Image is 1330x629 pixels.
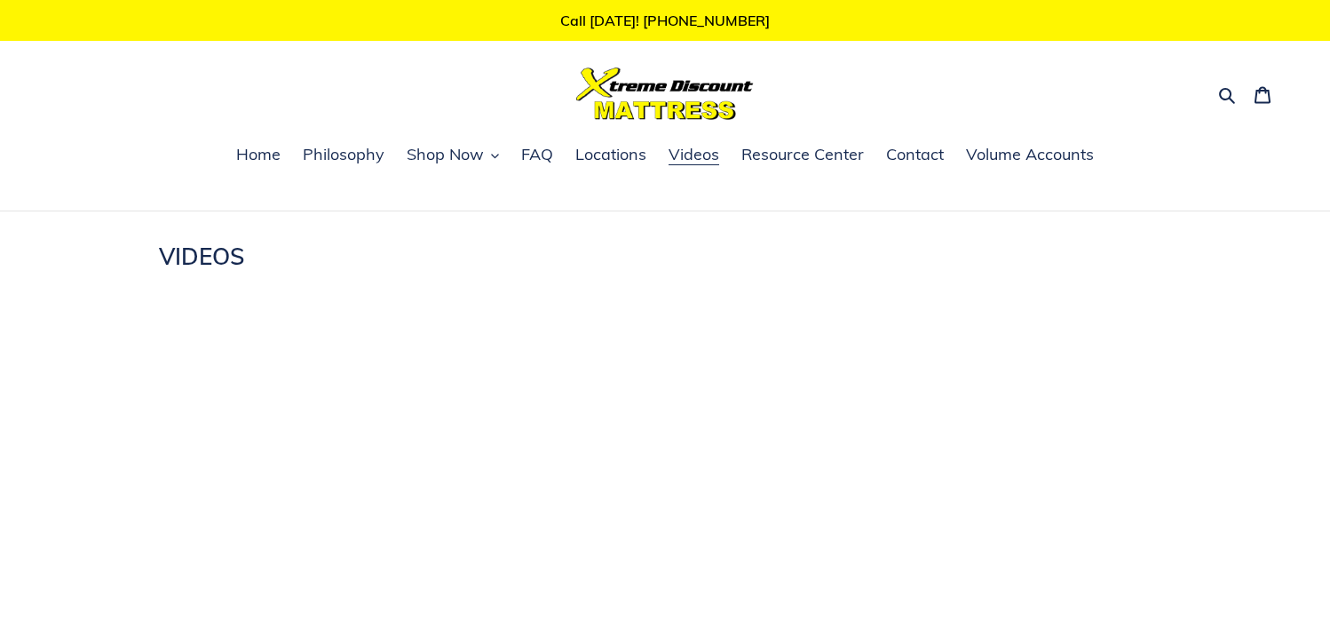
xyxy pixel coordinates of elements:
[966,144,1094,165] span: Volume Accounts
[303,144,384,165] span: Philosophy
[957,142,1103,169] a: Volume Accounts
[669,144,719,165] span: Videos
[159,348,652,625] iframe: yt-video
[407,144,484,165] span: Shop Now
[227,142,289,169] a: Home
[521,144,553,165] span: FAQ
[566,142,655,169] a: Locations
[660,142,728,169] a: Videos
[159,242,244,270] span: VIDEOS
[236,144,281,165] span: Home
[576,68,754,120] img: Xtreme Discount Mattress
[512,142,562,169] a: FAQ
[294,142,393,169] a: Philosophy
[741,144,864,165] span: Resource Center
[877,142,953,169] a: Contact
[575,144,646,165] span: Locations
[398,142,508,169] button: Shop Now
[732,142,873,169] a: Resource Center
[678,348,1171,625] iframe: yt-video
[886,144,944,165] span: Contact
